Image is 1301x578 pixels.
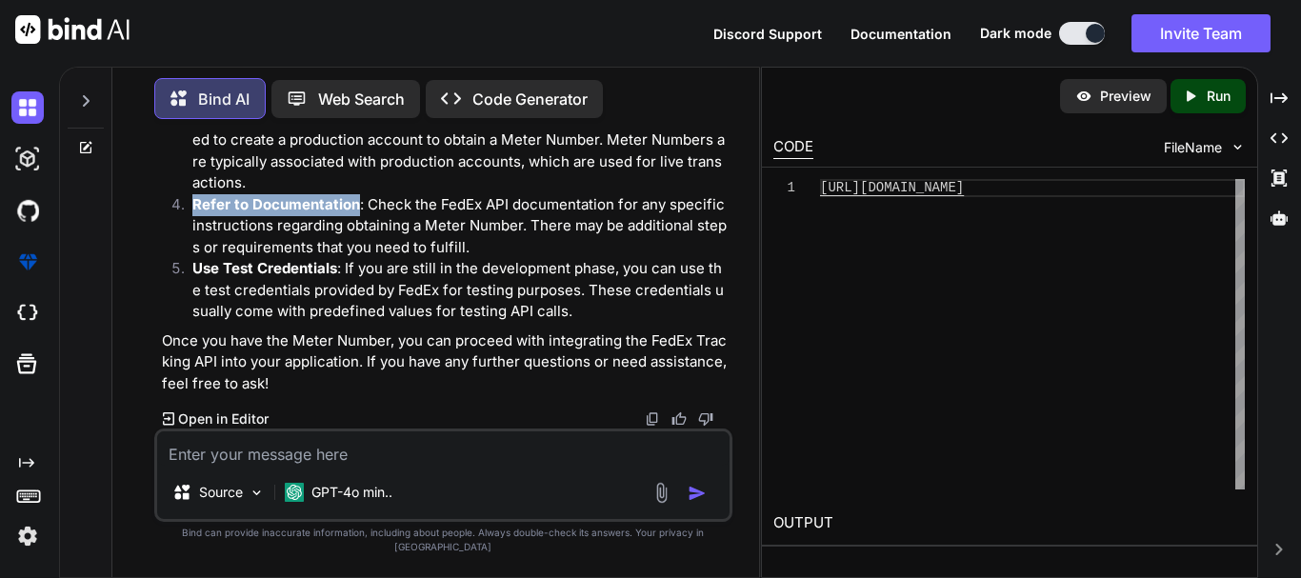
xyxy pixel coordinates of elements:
[192,109,729,194] p: : If you are only using a test account, you may need to create a production account to obtain a M...
[698,411,713,427] img: dislike
[851,24,951,44] button: Documentation
[318,88,405,110] p: Web Search
[980,24,1051,43] span: Dark mode
[1075,88,1092,105] img: preview
[1131,14,1271,52] button: Invite Team
[713,26,822,42] span: Discord Support
[11,297,44,329] img: cloudideIcon
[1230,139,1246,155] img: chevron down
[285,483,304,502] img: GPT-4o mini
[1100,87,1151,106] p: Preview
[192,195,360,213] strong: Refer to Documentation
[192,194,729,259] p: : Check the FedEx API documentation for any specific instructions regarding obtaining a Meter Num...
[192,259,337,277] strong: Use Test Credentials
[820,180,964,195] span: [URL][DOMAIN_NAME]
[1207,87,1231,106] p: Run
[199,483,243,502] p: Source
[713,24,822,44] button: Discord Support
[162,330,729,395] p: Once you have the Meter Number, you can proceed with integrating the FedEx Tracking API into your...
[773,136,813,159] div: CODE
[198,88,250,110] p: Bind AI
[688,484,707,503] img: icon
[650,482,672,504] img: attachment
[178,409,269,429] p: Open in Editor
[1164,138,1222,157] span: FileName
[851,26,951,42] span: Documentation
[11,91,44,124] img: darkChat
[11,246,44,278] img: premium
[311,483,392,502] p: GPT-4o min..
[645,411,660,427] img: copy
[15,15,130,44] img: Bind AI
[11,194,44,227] img: githubDark
[11,520,44,552] img: settings
[762,501,1257,546] h2: OUTPUT
[773,179,795,197] div: 1
[472,88,588,110] p: Code Generator
[192,258,729,323] p: : If you are still in the development phase, you can use the test credentials provided by FedEx f...
[11,143,44,175] img: darkAi-studio
[154,526,732,554] p: Bind can provide inaccurate information, including about people. Always double-check its answers....
[671,411,687,427] img: like
[249,485,265,501] img: Pick Models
